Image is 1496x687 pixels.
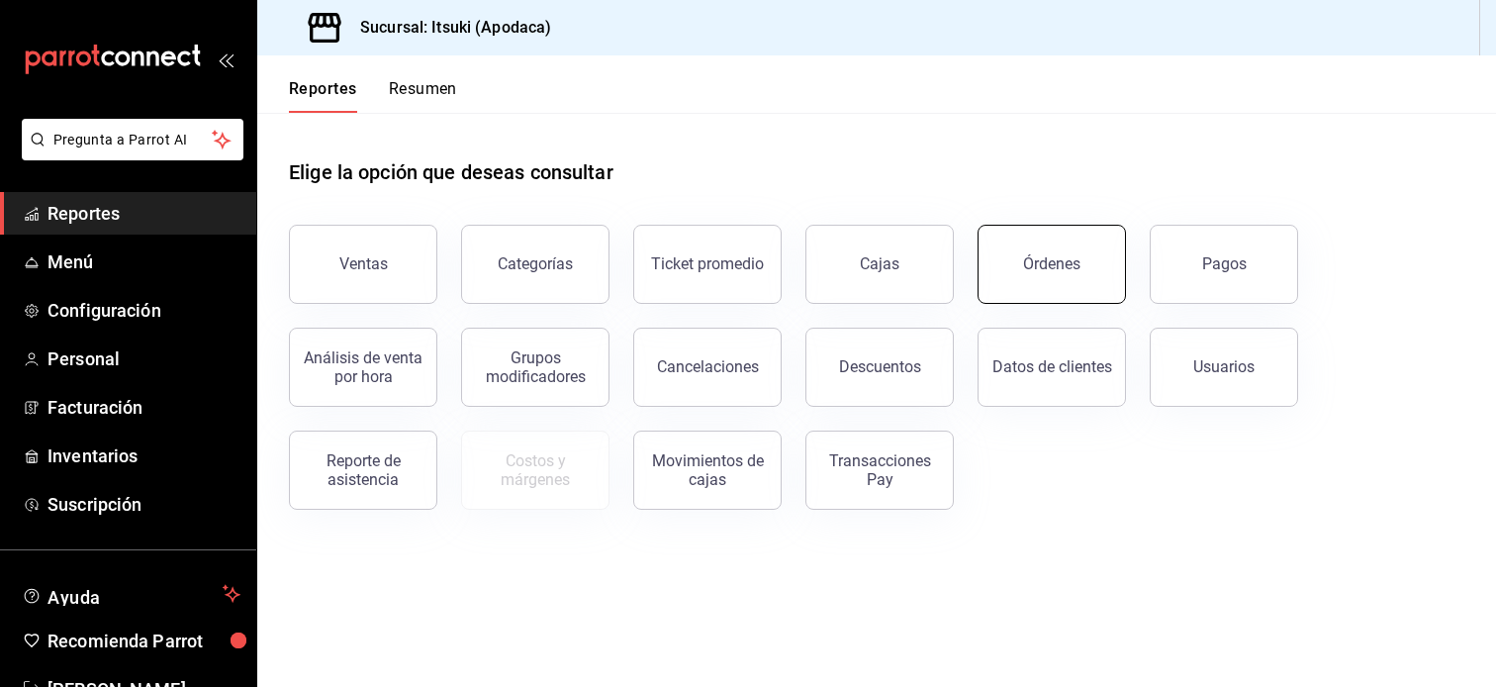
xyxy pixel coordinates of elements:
[289,79,457,113] div: Pestañas de navegación
[805,225,954,304] button: Cajas
[1150,225,1298,304] button: Pagos
[47,494,141,515] font: Suscripción
[47,631,203,651] font: Recomienda Parrot
[218,51,234,67] button: open_drawer_menu
[47,348,120,369] font: Personal
[47,203,120,224] font: Reportes
[818,451,941,489] div: Transacciones Pay
[47,397,142,418] font: Facturación
[839,357,921,376] div: Descuentos
[47,300,161,321] font: Configuración
[389,79,457,113] button: Resumen
[1150,328,1298,407] button: Usuarios
[22,119,243,160] button: Pregunta a Parrot AI
[461,328,609,407] button: Grupos modificadores
[651,254,764,273] div: Ticket promedio
[47,445,138,466] font: Inventarios
[289,225,437,304] button: Ventas
[47,251,94,272] font: Menú
[344,16,551,40] h3: Sucursal: Itsuki (Apodaca)
[289,328,437,407] button: Análisis de venta por hora
[633,328,782,407] button: Cancelaciones
[633,225,782,304] button: Ticket promedio
[14,144,243,164] a: Pregunta a Parrot AI
[646,451,769,489] div: Movimientos de cajas
[1202,254,1247,273] div: Pagos
[289,431,437,510] button: Reporte de asistencia
[1023,254,1080,273] div: Órdenes
[805,431,954,510] button: Transacciones Pay
[339,254,388,273] div: Ventas
[633,431,782,510] button: Movimientos de cajas
[978,328,1126,407] button: Datos de clientes
[474,451,597,489] div: Costos y márgenes
[657,357,759,376] div: Cancelaciones
[289,157,613,187] h1: Elige la opción que deseas consultar
[498,254,573,273] div: Categorías
[474,348,597,386] div: Grupos modificadores
[992,357,1112,376] div: Datos de clientes
[461,431,609,510] button: Contrata inventarios para ver este reporte
[860,254,899,273] div: Cajas
[53,130,213,150] span: Pregunta a Parrot AI
[302,451,424,489] div: Reporte de asistencia
[1193,357,1255,376] div: Usuarios
[47,582,215,606] span: Ayuda
[978,225,1126,304] button: Órdenes
[302,348,424,386] div: Análisis de venta por hora
[289,79,357,99] font: Reportes
[461,225,609,304] button: Categorías
[805,328,954,407] button: Descuentos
